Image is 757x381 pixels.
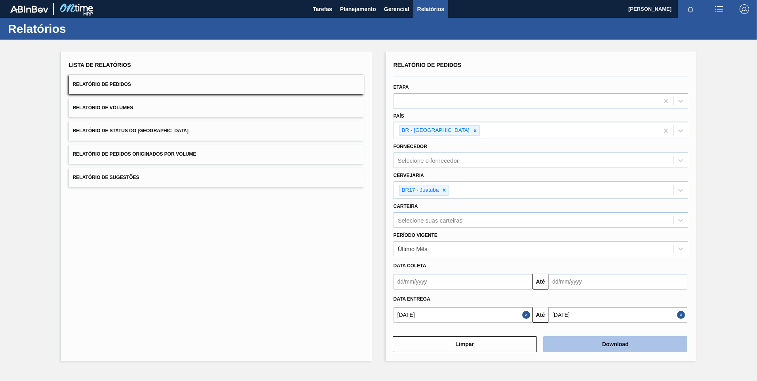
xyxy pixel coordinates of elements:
button: Relatório de Volumes [69,98,364,118]
label: Cervejaria [394,173,424,178]
input: dd/mm/yyyy [394,274,533,290]
span: Relatório de Pedidos Originados por Volume [73,151,196,157]
span: Planejamento [340,4,376,14]
span: Relatório de Status do [GEOGRAPHIC_DATA] [73,128,188,133]
label: País [394,113,404,119]
img: userActions [714,4,724,14]
button: Relatório de Sugestões [69,168,364,187]
input: dd/mm/yyyy [394,307,533,323]
span: Relatório de Volumes [73,105,133,110]
label: Fornecedor [394,144,427,149]
input: dd/mm/yyyy [548,307,687,323]
div: BR17 - Juatuba [399,185,440,195]
button: Download [543,336,687,352]
span: Data entrega [394,296,430,302]
button: Relatório de Status do [GEOGRAPHIC_DATA] [69,121,364,141]
button: Limpar [393,336,537,352]
button: Até [533,274,548,290]
h1: Relatórios [8,24,148,33]
button: Close [677,307,687,323]
label: Carteira [394,204,418,209]
div: Selecione suas carteiras [398,217,462,223]
span: Tarefas [313,4,332,14]
button: Notificações [678,4,703,15]
span: Lista de Relatórios [69,62,131,68]
span: Relatório de Pedidos [73,82,131,87]
span: Relatório de Sugestões [73,175,139,180]
img: Logout [740,4,749,14]
span: Relatórios [417,4,444,14]
img: TNhmsLtSVTkK8tSr43FrP2fwEKptu5GPRR3wAAAABJRU5ErkJggg== [10,6,48,13]
button: Até [533,307,548,323]
div: Último Mês [398,246,428,252]
span: Relatório de Pedidos [394,62,462,68]
button: Relatório de Pedidos Originados por Volume [69,145,364,164]
button: Close [522,307,533,323]
span: Gerencial [384,4,409,14]
div: Selecione o fornecedor [398,157,459,164]
input: dd/mm/yyyy [548,274,687,290]
button: Relatório de Pedidos [69,75,364,94]
label: Período Vigente [394,232,437,238]
label: Etapa [394,84,409,90]
div: BR - [GEOGRAPHIC_DATA] [399,126,471,135]
span: Data coleta [394,263,426,269]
